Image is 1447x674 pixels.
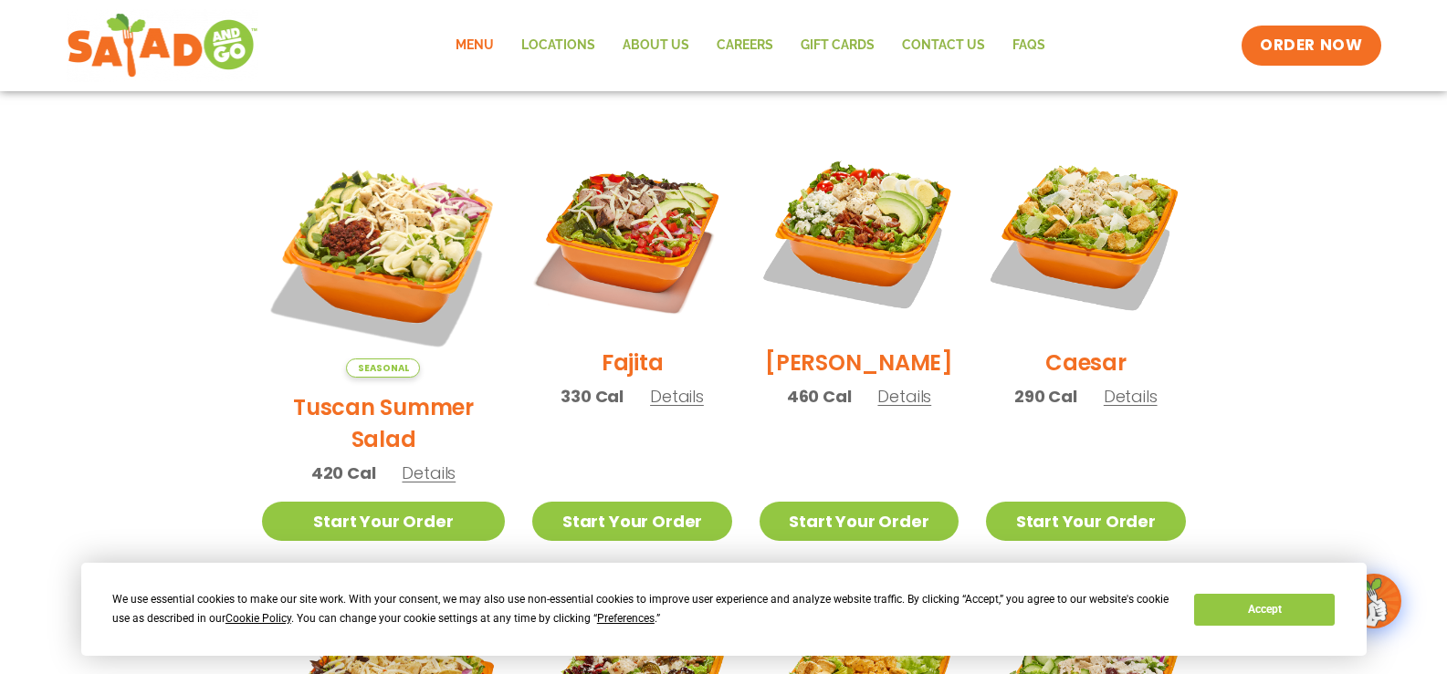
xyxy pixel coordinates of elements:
[262,134,506,378] img: Product photo for Tuscan Summer Salad
[1045,347,1127,378] h2: Caesar
[1014,384,1077,409] span: 290 Cal
[877,385,931,408] span: Details
[561,384,624,409] span: 330 Cal
[703,25,787,67] a: Careers
[787,384,852,409] span: 460 Cal
[1104,385,1158,408] span: Details
[508,25,609,67] a: Locations
[650,385,704,408] span: Details
[609,25,703,67] a: About Us
[311,461,376,485] span: 420 Cal
[986,502,1185,541] a: Start Your Order
[532,134,731,333] img: Product photo for Fajita Salad
[760,502,959,541] a: Start Your Order
[225,612,291,625] span: Cookie Policy
[442,25,508,67] a: Menu
[765,347,953,378] h2: [PERSON_NAME]
[402,461,456,484] span: Details
[346,358,420,378] span: Seasonal
[81,563,1367,656] div: Cookie Consent Prompt
[787,25,888,67] a: GIFT CARDS
[602,347,664,378] h2: Fajita
[67,9,259,82] img: new-SAG-logo-768×292
[888,25,999,67] a: Contact Us
[986,134,1185,333] img: Product photo for Caesar Salad
[112,590,1172,628] div: We use essential cookies to make our site work. With your consent, we may also use non-essential ...
[597,612,655,625] span: Preferences
[262,391,506,455] h2: Tuscan Summer Salad
[1348,575,1400,627] img: wpChatIcon
[760,134,959,333] img: Product photo for Cobb Salad
[1242,26,1380,66] a: ORDER NOW
[999,25,1059,67] a: FAQs
[532,502,731,541] a: Start Your Order
[442,25,1059,67] nav: Menu
[262,502,506,541] a: Start Your Order
[1194,594,1335,626] button: Accept
[1260,35,1362,57] span: ORDER NOW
